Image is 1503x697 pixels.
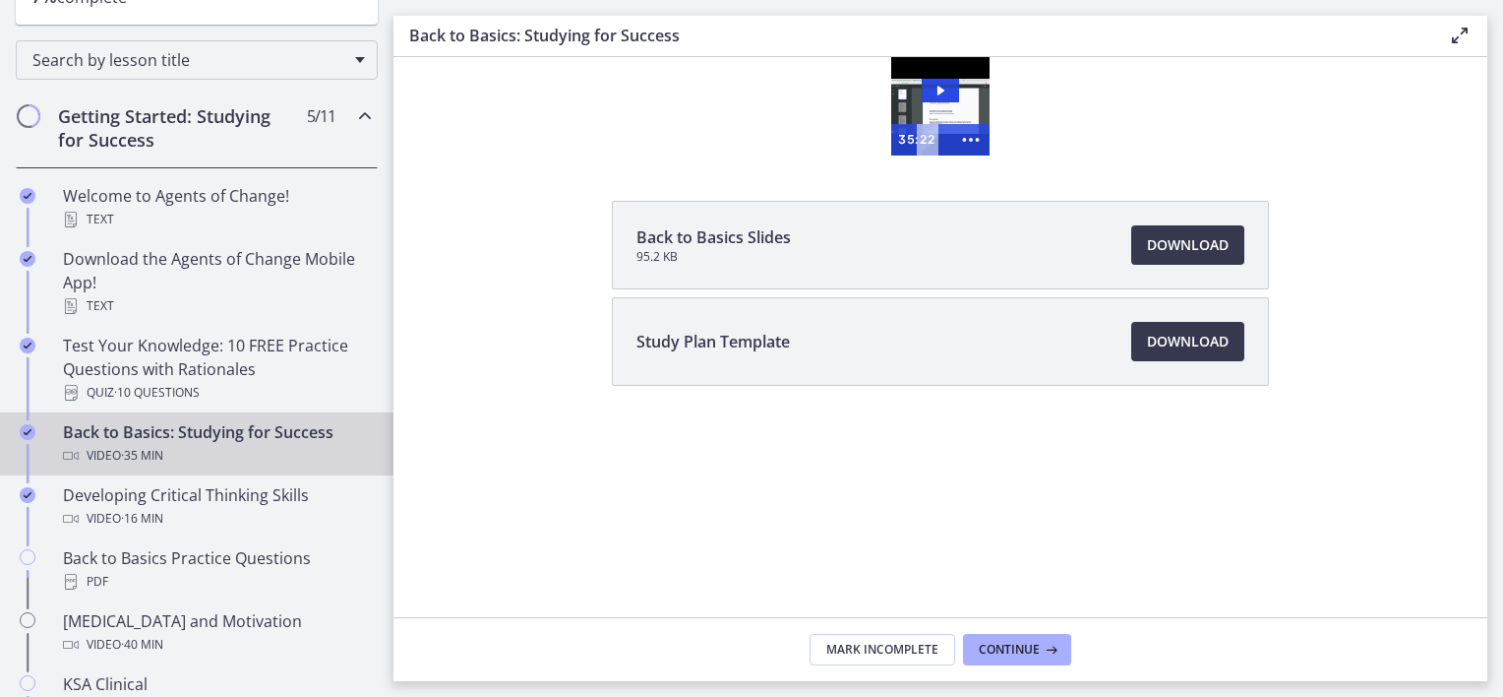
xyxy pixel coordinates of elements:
[636,330,790,353] span: Study Plan Template
[114,381,200,405] span: · 10 Questions
[1131,225,1244,265] a: Download
[16,40,378,80] div: Search by lesson title
[20,487,35,503] i: Completed
[63,294,370,318] div: Text
[826,642,938,658] span: Mark Incomplete
[63,546,370,594] div: Back to Basics Practice Questions
[1131,322,1244,361] a: Download
[20,188,35,204] i: Completed
[533,67,550,98] div: Playbar
[58,104,298,152] h2: Getting Started: Studying for Success
[63,609,370,657] div: [MEDICAL_DATA] and Motivation
[63,633,370,657] div: Video
[20,338,35,353] i: Completed
[63,208,370,231] div: Text
[63,334,370,405] div: Test Your Knowledge: 10 FREE Practice Questions with Rationales
[121,444,163,468] span: · 35 min
[393,57,1487,156] iframe: Video Lesson
[63,184,370,231] div: Welcome to Agents of Change!
[307,104,335,128] span: 5 / 11
[121,633,163,657] span: · 40 min
[963,634,1071,665] button: Continue
[1147,330,1229,353] span: Download
[63,420,370,468] div: Back to Basics: Studying for Success
[636,225,791,249] span: Back to Basics Slides
[409,24,1416,47] h3: Back to Basics: Studying for Success
[636,249,791,265] span: 95.2 KB
[810,634,955,665] button: Mark Incomplete
[20,251,35,267] i: Completed
[63,507,370,531] div: Video
[63,570,370,594] div: PDF
[32,49,345,71] span: Search by lesson title
[1147,233,1229,257] span: Download
[63,444,370,468] div: Video
[20,424,35,440] i: Completed
[63,247,370,318] div: Download the Agents of Change Mobile App!
[979,642,1040,658] span: Continue
[63,483,370,531] div: Developing Critical Thinking Skills
[121,507,163,531] span: · 16 min
[63,381,370,405] div: Quiz
[559,67,596,98] button: Show more buttons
